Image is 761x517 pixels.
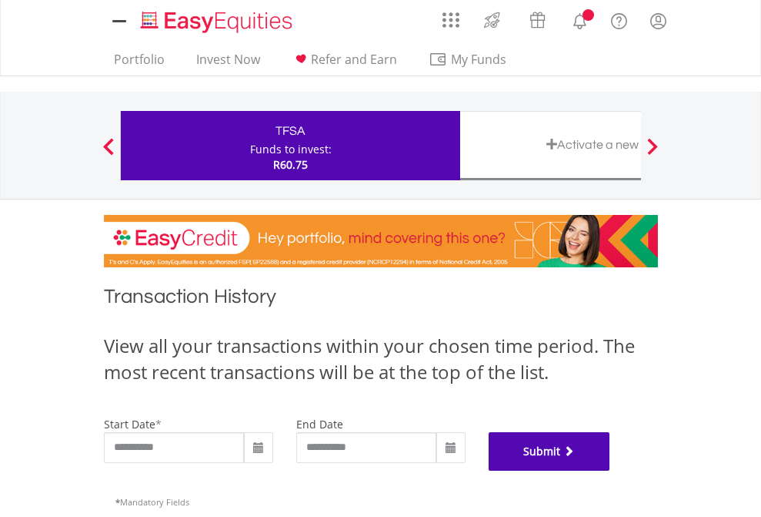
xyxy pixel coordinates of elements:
[108,52,171,76] a: Portfolio
[560,4,599,35] a: Notifications
[138,9,299,35] img: EasyEquities_Logo.png
[489,432,610,471] button: Submit
[296,417,343,431] label: end date
[250,142,332,157] div: Funds to invest:
[104,283,658,317] h1: Transaction History
[311,51,397,68] span: Refer and Earn
[429,49,529,69] span: My Funds
[639,4,678,38] a: My Profile
[599,4,639,35] a: FAQ's and Support
[115,496,189,508] span: Mandatory Fields
[190,52,266,76] a: Invest Now
[479,8,505,32] img: thrive-v2.svg
[135,4,299,35] a: Home page
[104,215,658,267] img: EasyCredit Promotion Banner
[273,157,308,172] span: R60.75
[525,8,550,32] img: vouchers-v2.svg
[130,120,451,142] div: TFSA
[432,4,469,29] a: AppsGrid
[104,333,658,386] div: View all your transactions within your chosen time period. The most recent transactions will be a...
[442,12,459,29] img: grid-menu-icon.svg
[285,52,403,76] a: Refer and Earn
[515,4,560,32] a: Vouchers
[104,417,155,431] label: start date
